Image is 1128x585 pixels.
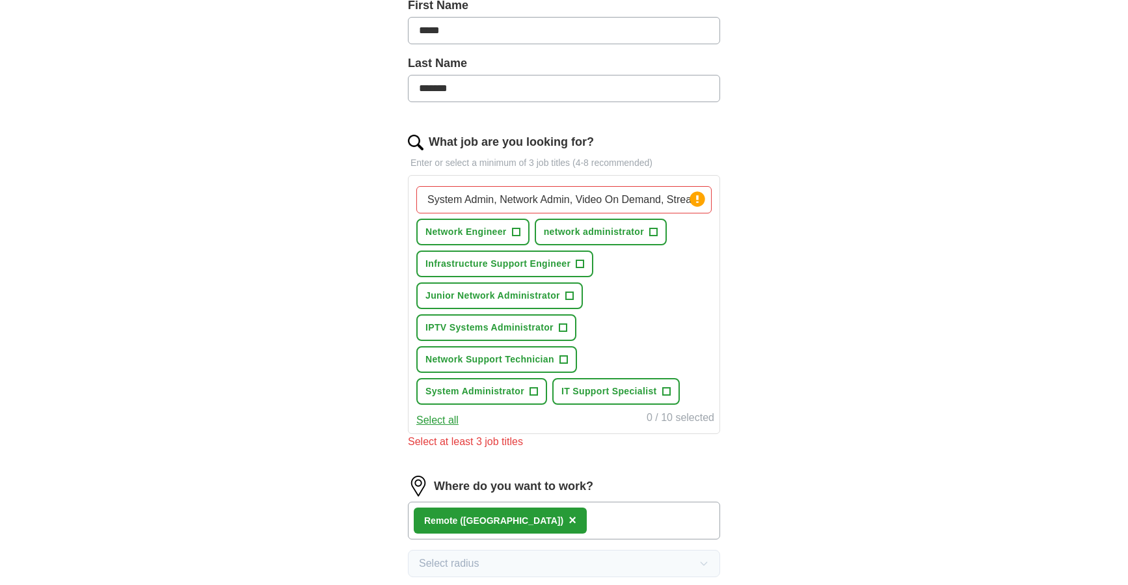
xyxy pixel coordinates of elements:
span: network administrator [544,225,644,239]
button: Select all [416,413,459,428]
label: Where do you want to work? [434,478,593,495]
span: System Administrator [425,385,524,398]
span: × [569,513,576,527]
img: location.png [408,476,429,497]
div: 0 / 10 selected [647,410,714,428]
button: IT Support Specialist [552,378,680,405]
label: Last Name [408,55,720,72]
span: IPTV Systems Administrator [425,321,554,334]
label: What job are you looking for? [429,133,594,151]
button: Select radius [408,550,720,577]
button: × [569,511,576,530]
button: Infrastructure Support Engineer [416,251,593,277]
input: Type a job title and press enter [416,186,712,213]
p: Enter or select a minimum of 3 job titles (4-8 recommended) [408,156,720,170]
span: Infrastructure Support Engineer [425,257,571,271]
button: IPTV Systems Administrator [416,314,576,341]
button: Network Support Technician [416,346,577,373]
div: Select at least 3 job titles [408,434,720,450]
button: Junior Network Administrator [416,282,583,309]
span: Select radius [419,556,479,571]
img: search.png [408,135,423,150]
button: System Administrator [416,378,547,405]
button: Network Engineer [416,219,530,245]
button: network administrator [535,219,667,245]
span: Junior Network Administrator [425,289,560,303]
span: Network Support Technician [425,353,554,366]
span: IT Support Specialist [561,385,657,398]
span: Network Engineer [425,225,507,239]
div: Remote ([GEOGRAPHIC_DATA]) [424,514,563,528]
